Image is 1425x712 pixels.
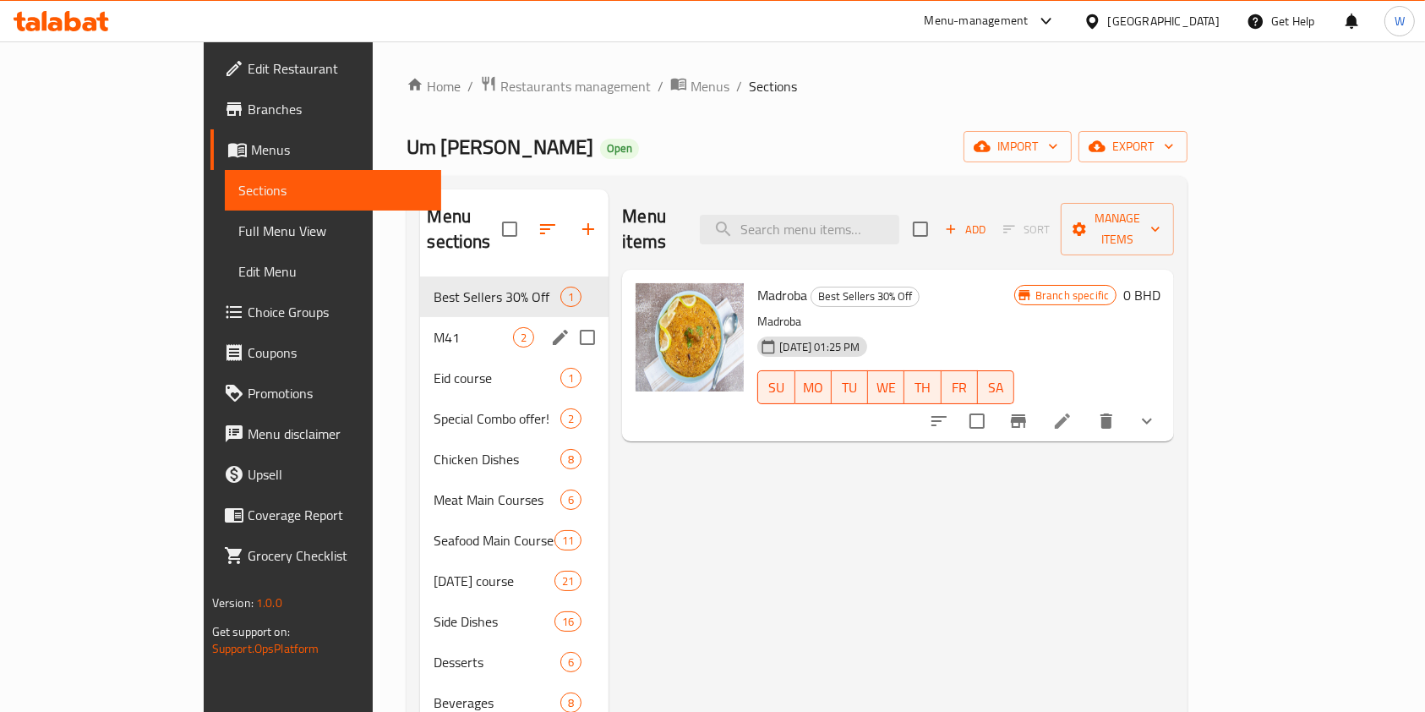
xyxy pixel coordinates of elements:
[492,211,527,247] span: Select all sections
[811,287,920,307] div: Best Sellers 30% Off
[903,211,938,247] span: Select section
[555,614,581,630] span: 16
[561,411,581,427] span: 2
[561,289,581,305] span: 1
[904,370,941,404] button: TH
[248,383,429,403] span: Promotions
[658,76,663,96] li: /
[210,373,442,414] a: Promotions
[964,131,1072,162] button: import
[434,327,513,348] span: M41
[480,75,651,97] a: Restaurants management
[513,327,534,348] div: items
[868,370,904,404] button: WE
[802,375,825,400] span: MO
[420,642,609,682] div: Desserts6
[700,215,899,244] input: search
[1137,411,1157,431] svg: Show Choices
[256,592,282,614] span: 1.0.0
[210,332,442,373] a: Coupons
[998,401,1039,441] button: Branch-specific-item
[1052,411,1073,431] a: Edit menu item
[467,76,473,96] li: /
[248,58,429,79] span: Edit Restaurant
[757,370,794,404] button: SU
[420,358,609,398] div: Eid course1
[420,277,609,317] div: Best Sellers 30% Off1
[212,638,319,660] a: Support.OpsPlatform
[554,571,581,591] div: items
[938,216,992,243] button: Add
[959,403,995,439] span: Select to update
[420,520,609,561] div: Seafood Main Courses11
[225,251,442,292] a: Edit Menu
[210,535,442,576] a: Grocery Checklist
[736,76,742,96] li: /
[434,368,560,388] span: Eid course
[875,375,898,400] span: WE
[942,370,978,404] button: FR
[210,454,442,495] a: Upsell
[555,533,581,549] span: 11
[561,452,581,468] span: 8
[1078,131,1187,162] button: export
[238,180,429,200] span: Sections
[434,490,560,510] div: Meat Main Courses
[622,204,680,255] h2: Menu items
[554,611,581,632] div: items
[1086,401,1127,441] button: delete
[434,571,554,591] div: Ramadan course
[420,398,609,439] div: Special Combo offer!2
[992,216,1061,243] span: Select section first
[561,654,581,671] span: 6
[568,209,609,249] button: Add section
[210,89,442,129] a: Branches
[210,414,442,454] a: Menu disclaimer
[977,136,1058,157] span: import
[434,530,554,550] span: Seafood Main Courses
[420,561,609,601] div: [DATE] course21
[225,170,442,211] a: Sections
[749,76,797,96] span: Sections
[942,220,988,239] span: Add
[919,401,959,441] button: sort-choices
[757,311,1014,332] p: Madroba
[985,375,1007,400] span: SA
[434,287,560,307] div: Best Sellers 30% Off
[548,325,573,350] button: edit
[554,530,581,550] div: items
[210,292,442,332] a: Choice Groups
[238,221,429,241] span: Full Menu View
[811,287,919,306] span: Best Sellers 30% Off
[670,75,729,97] a: Menus
[420,317,609,358] div: M412edit
[600,141,639,156] span: Open
[773,339,866,355] span: [DATE] 01:25 PM
[248,302,429,322] span: Choice Groups
[251,140,429,160] span: Menus
[248,545,429,566] span: Grocery Checklist
[434,652,560,672] span: Desserts
[560,287,581,307] div: items
[600,139,639,159] div: Open
[1108,12,1220,30] div: [GEOGRAPHIC_DATA]
[1395,12,1405,30] span: W
[757,282,807,308] span: Madroba
[1123,283,1160,307] h6: 0 BHD
[420,439,609,479] div: Chicken Dishes8
[407,75,1187,97] nav: breadcrumb
[210,495,442,535] a: Coverage Report
[560,368,581,388] div: items
[434,611,554,632] div: Side Dishes
[838,375,861,400] span: TU
[238,261,429,282] span: Edit Menu
[212,621,290,643] span: Get support on:
[938,216,992,243] span: Add item
[248,424,429,444] span: Menu disclaimer
[561,492,581,508] span: 6
[210,129,442,170] a: Menus
[560,652,581,672] div: items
